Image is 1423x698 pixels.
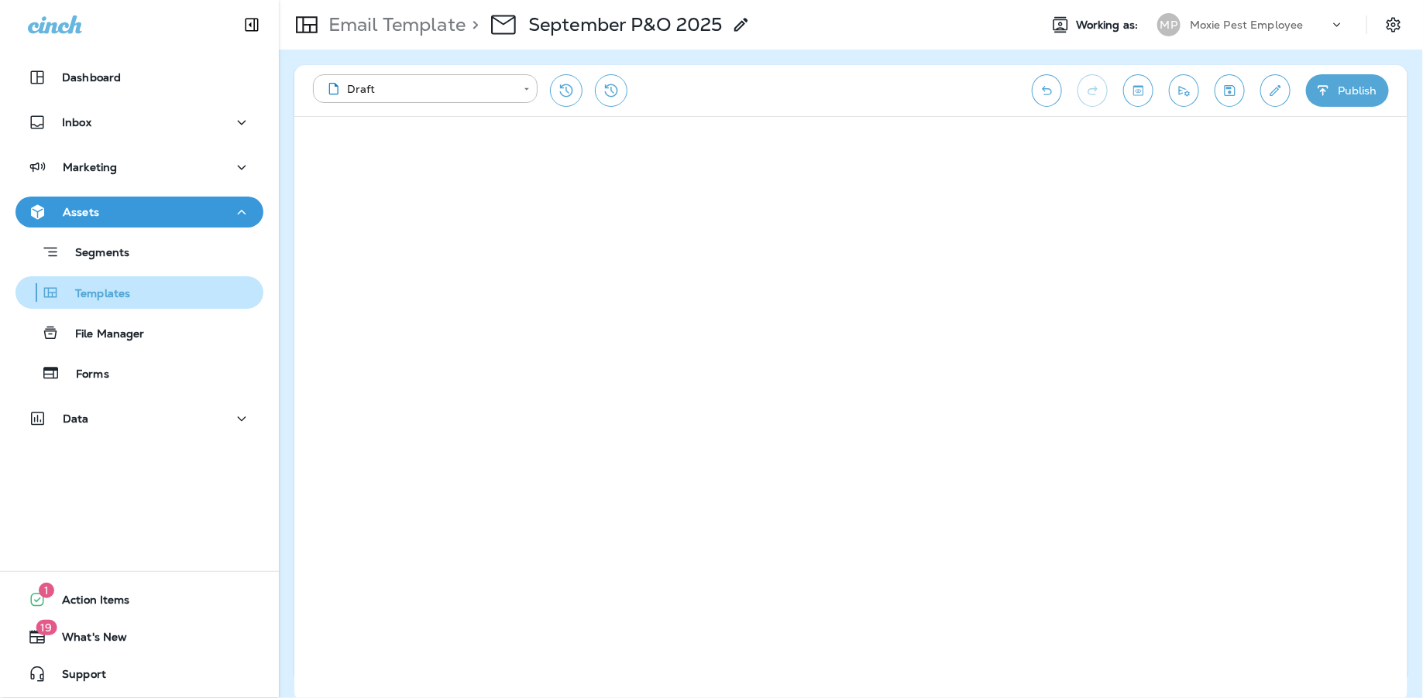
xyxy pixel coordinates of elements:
p: Assets [63,206,99,218]
div: MP [1157,13,1181,36]
div: Draft [324,81,513,97]
button: Data [15,403,263,434]
button: Publish [1306,74,1389,107]
button: File Manager [15,316,263,349]
p: Moxie Pest Employee [1190,19,1304,31]
button: Toggle preview [1123,74,1153,107]
button: Save [1215,74,1245,107]
button: Edit details [1260,74,1291,107]
p: Dashboard [62,71,121,84]
button: 1Action Items [15,584,263,615]
button: Segments [15,235,263,269]
button: Inbox [15,107,263,138]
p: Inbox [62,116,91,128]
button: Dashboard [15,62,263,93]
p: September P&O 2025 [528,13,723,36]
p: Templates [60,287,130,302]
span: What's New [46,631,127,649]
button: Forms [15,357,263,389]
button: Support [15,659,263,689]
button: Send test email [1169,74,1199,107]
button: Templates [15,276,263,309]
button: Settings [1380,11,1408,39]
button: View Changelog [595,74,627,107]
button: Undo [1032,74,1062,107]
button: Collapse Sidebar [230,9,273,40]
p: File Manager [60,327,145,342]
span: 19 [36,620,57,635]
p: > [466,13,479,36]
button: Marketing [15,152,263,183]
span: Support [46,668,106,686]
p: Forms [60,368,109,382]
p: Segments [60,246,129,262]
span: Action Items [46,594,130,612]
button: Restore from previous version [550,74,583,107]
span: Working as: [1076,19,1142,32]
p: Marketing [63,161,117,173]
p: Data [63,412,89,425]
button: 19What's New [15,621,263,652]
button: Assets [15,197,263,228]
span: 1 [39,583,54,598]
p: Email Template [322,13,466,36]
